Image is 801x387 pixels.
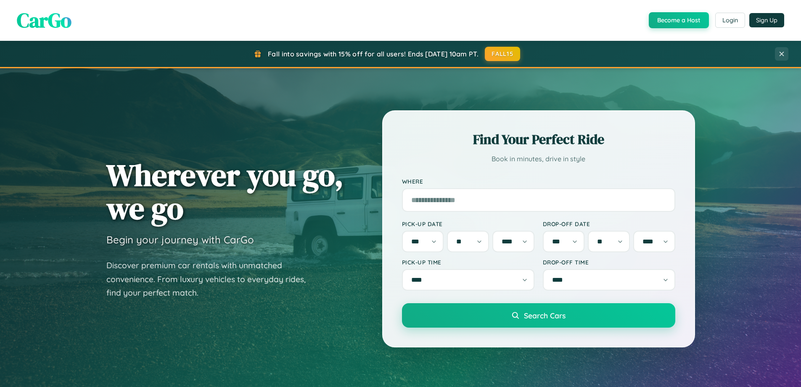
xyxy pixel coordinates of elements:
span: Fall into savings with 15% off for all users! Ends [DATE] 10am PT. [268,50,478,58]
button: Search Cars [402,303,675,328]
label: Pick-up Time [402,259,534,266]
button: Sign Up [749,13,784,27]
span: Search Cars [524,311,566,320]
h1: Wherever you go, we go [106,158,344,225]
p: Discover premium car rentals with unmatched convenience. From luxury vehicles to everyday rides, ... [106,259,317,300]
h3: Begin your journey with CarGo [106,233,254,246]
button: Become a Host [649,12,709,28]
label: Drop-off Time [543,259,675,266]
label: Drop-off Date [543,220,675,227]
button: FALL15 [485,47,520,61]
button: Login [715,13,745,28]
p: Book in minutes, drive in style [402,153,675,165]
label: Pick-up Date [402,220,534,227]
label: Where [402,178,675,185]
h2: Find Your Perfect Ride [402,130,675,149]
span: CarGo [17,6,71,34]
